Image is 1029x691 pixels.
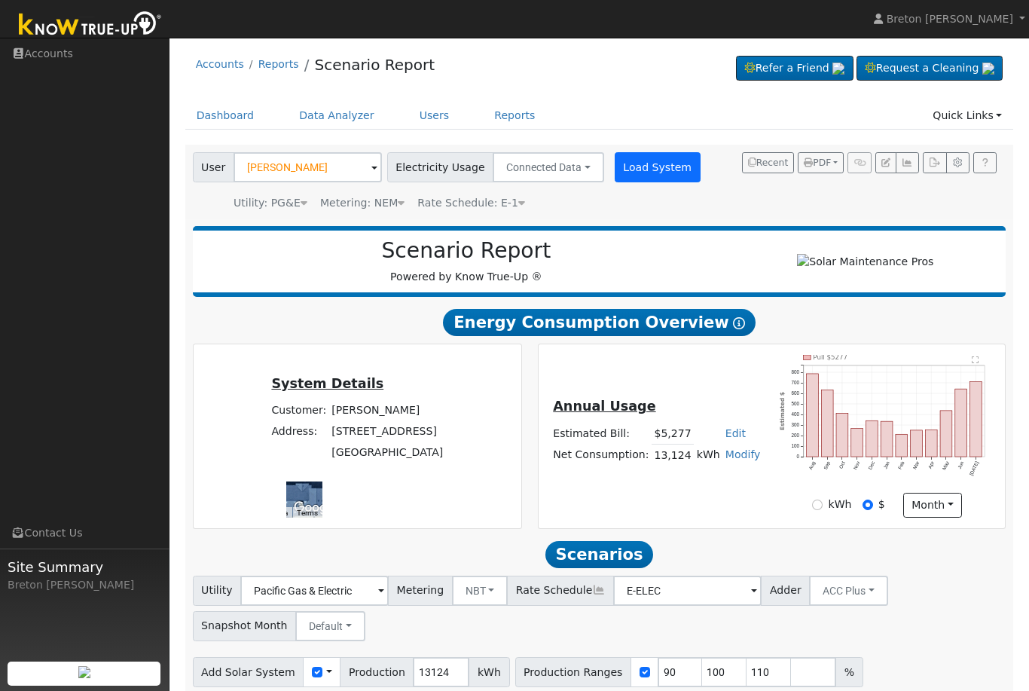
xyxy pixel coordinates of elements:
div: Powered by Know True-Up ® [200,238,733,285]
span: Metering [388,576,453,606]
div: Breton [PERSON_NAME] [8,577,161,593]
text: Oct [838,460,847,469]
td: kWh [694,445,722,466]
text: 200 [792,433,800,438]
rect: onclick="" [970,382,982,457]
a: Scenario Report [314,56,435,74]
input: Select a Utility [240,576,389,606]
div: Metering: NEM [320,195,405,211]
span: kWh [469,657,509,687]
td: Address: [269,421,329,442]
span: PDF [804,157,831,168]
text: Jan [883,460,891,470]
text: Pull $5277 [814,353,848,361]
span: % [835,657,863,687]
a: Refer a Friend [736,56,853,81]
rect: onclick="" [881,421,893,457]
span: Site Summary [8,557,161,577]
button: Load System [615,152,701,182]
u: System Details [271,376,383,391]
span: Production [340,657,414,687]
td: Customer: [269,399,329,420]
text: Jun [957,460,965,470]
rect: onclick="" [851,429,863,457]
span: Utility [193,576,242,606]
label: kWh [829,497,852,512]
span: Production Ranges [515,657,631,687]
rect: onclick="" [941,411,953,457]
a: Request a Cleaning [856,56,1003,81]
span: Rate Schedule [507,576,614,606]
text: May [942,460,951,471]
rect: onclick="" [926,430,938,457]
text: Estimated $ [780,392,786,430]
a: Modify [725,448,761,460]
span: Add Solar System [193,657,304,687]
text: 500 [792,401,800,406]
text: Sep [823,460,832,471]
td: Net Consumption: [551,445,652,466]
a: Reports [258,58,299,70]
button: month [903,493,963,518]
button: Edit User [875,152,896,173]
text: Nov [853,460,861,470]
a: Quick Links [921,102,1013,130]
rect: onclick="" [911,430,923,457]
text: 800 [792,369,800,375]
text: [DATE] [969,460,981,477]
img: Solar Maintenance Pros [797,254,933,270]
a: Dashboard [185,102,266,130]
input: Select a Rate Schedule [613,576,762,606]
button: Recent [742,152,795,173]
img: Google [290,498,340,518]
text: Apr [927,460,936,469]
button: PDF [798,152,844,173]
span: User [193,152,234,182]
input: kWh [812,500,823,510]
rect: onclick="" [896,434,908,457]
a: Accounts [196,58,244,70]
button: Connected Data [493,152,604,182]
a: Terms (opens in new tab) [297,509,318,517]
td: [STREET_ADDRESS] [329,421,446,442]
text: Mar [912,460,921,470]
span: Snapshot Month [193,611,297,641]
u: Annual Usage [553,399,655,414]
rect: onclick="" [807,374,819,457]
a: Edit [725,427,746,439]
button: ACC Plus [809,576,888,606]
input: $ [863,500,873,510]
span: Adder [761,576,810,606]
a: Help Link [973,152,997,173]
td: Estimated Bill: [551,423,652,445]
text: Dec [867,460,875,470]
button: Multi-Series Graph [896,152,919,173]
text: 700 [792,380,800,385]
a: Users [408,102,461,130]
span: Energy Consumption Overview [443,309,755,336]
img: retrieve [982,63,994,75]
button: NBT [452,576,508,606]
div: Utility: PG&E [234,195,307,211]
button: Default [295,611,365,641]
rect: onclick="" [955,389,967,457]
td: 13,124 [652,445,694,466]
text: Feb [897,460,905,470]
td: [GEOGRAPHIC_DATA] [329,442,446,463]
button: Export Interval Data [923,152,946,173]
rect: onclick="" [836,414,848,457]
text: 0 [797,454,800,459]
rect: onclick="" [822,390,834,457]
label: $ [878,497,885,512]
i: Show Help [733,317,745,329]
img: retrieve [78,666,90,678]
span: Alias: None [417,197,525,209]
td: [PERSON_NAME] [329,399,446,420]
img: Know True-Up [11,8,169,42]
text: 400 [792,411,800,417]
a: Reports [483,102,546,130]
input: Select a User [234,152,382,182]
img: retrieve [832,63,844,75]
span: Scenarios [545,541,653,568]
h2: Scenario Report [208,238,725,264]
